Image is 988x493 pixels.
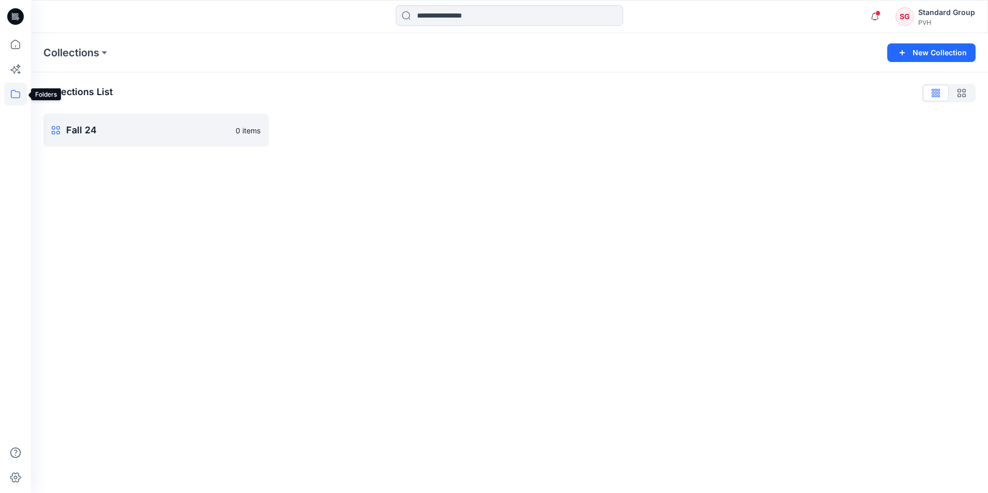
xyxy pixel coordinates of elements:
[887,43,976,62] button: New Collection
[66,123,229,137] p: Fall 24
[236,125,260,136] p: 0 items
[43,45,99,60] a: Collections
[43,114,269,147] a: Fall 240 items
[918,19,975,26] div: PVH
[43,85,113,101] p: Collections List
[896,7,914,26] div: SG
[918,6,975,19] div: Standard Group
